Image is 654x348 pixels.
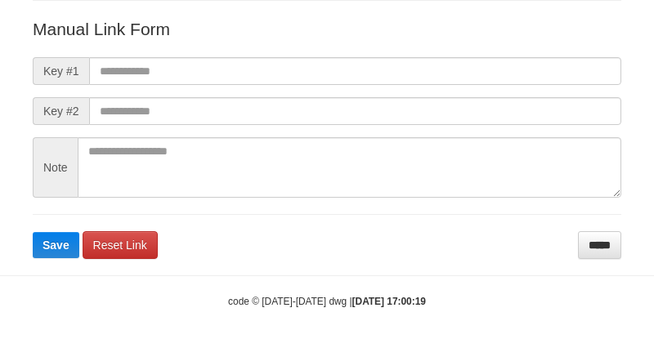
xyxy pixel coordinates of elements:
[228,296,426,307] small: code © [DATE]-[DATE] dwg |
[93,239,147,252] span: Reset Link
[33,97,89,125] span: Key #2
[83,231,158,259] a: Reset Link
[33,137,78,198] span: Note
[33,17,621,41] p: Manual Link Form
[43,239,69,252] span: Save
[33,57,89,85] span: Key #1
[352,296,426,307] strong: [DATE] 17:00:19
[33,232,79,258] button: Save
